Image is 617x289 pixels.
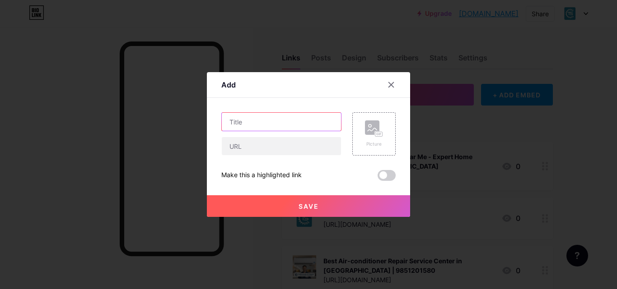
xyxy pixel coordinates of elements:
[221,79,236,90] div: Add
[365,141,383,147] div: Picture
[207,195,410,217] button: Save
[222,137,341,155] input: URL
[299,202,319,210] span: Save
[222,113,341,131] input: Title
[221,170,302,181] div: Make this a highlighted link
